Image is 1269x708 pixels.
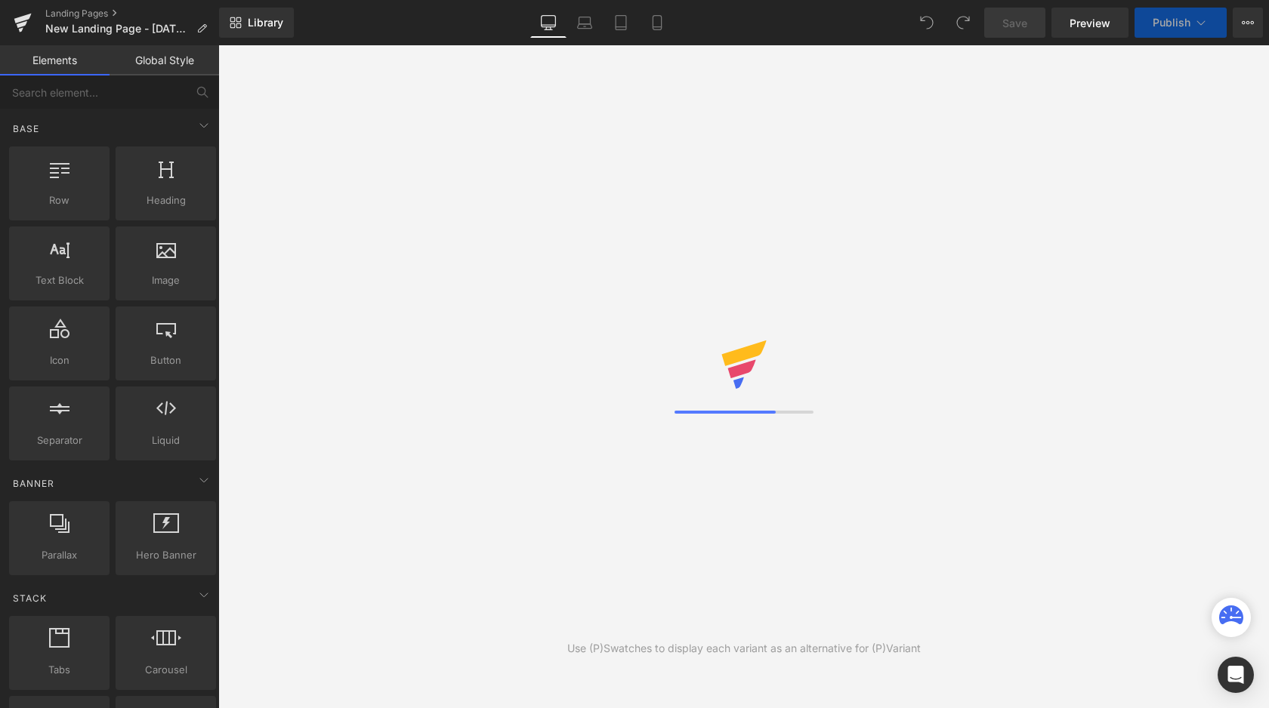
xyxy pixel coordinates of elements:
span: Save [1002,15,1027,31]
span: Text Block [14,272,105,288]
span: Publish [1153,17,1190,29]
a: Laptop [567,8,603,38]
button: Redo [948,8,978,38]
a: Tablet [603,8,639,38]
span: Row [14,192,105,208]
span: Separator [14,432,105,448]
span: Stack [11,591,48,605]
span: Heading [120,192,211,208]
span: Tabs [14,662,105,678]
span: Hero Banner [120,547,211,563]
div: Use (P)Swatches to display each variant as an alternative for (P)Variant [567,640,921,657]
a: Desktop [530,8,567,38]
span: Carousel [120,662,211,678]
span: Icon [14,352,105,368]
a: Global Style [110,45,219,75]
span: Library [248,16,283,29]
a: Preview [1051,8,1129,38]
span: Image [120,272,211,288]
a: Landing Pages [45,8,219,20]
span: Banner [11,476,56,491]
button: More [1233,8,1263,38]
button: Undo [912,8,942,38]
span: Liquid [120,432,211,448]
span: Button [120,352,211,368]
span: New Landing Page - [DATE] 15:44:14 [45,23,190,35]
span: Base [11,122,41,136]
div: Open Intercom Messenger [1218,657,1254,693]
a: New Library [219,8,294,38]
a: Mobile [639,8,675,38]
span: Parallax [14,547,105,563]
span: Preview [1070,15,1110,31]
button: Publish [1135,8,1227,38]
